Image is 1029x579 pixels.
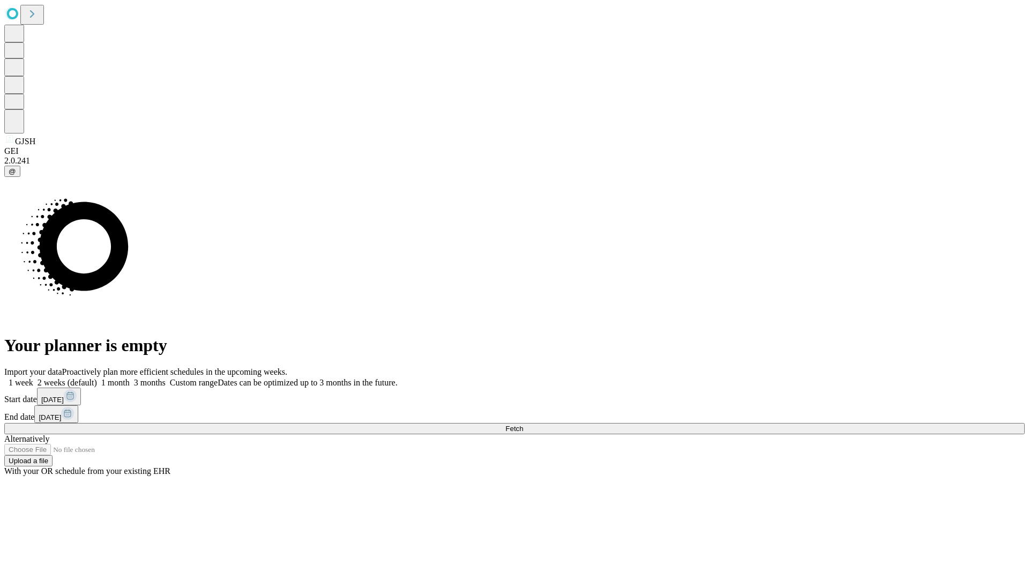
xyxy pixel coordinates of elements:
div: GEI [4,146,1025,156]
button: Fetch [4,423,1025,434]
span: GJSH [15,137,35,146]
span: Fetch [505,425,523,433]
span: 1 month [101,378,130,387]
span: With your OR schedule from your existing EHR [4,466,170,476]
div: End date [4,405,1025,423]
span: [DATE] [41,396,64,404]
div: 2.0.241 [4,156,1025,166]
button: [DATE] [37,388,81,405]
button: Upload a file [4,455,53,466]
span: Alternatively [4,434,49,443]
span: Import your data [4,367,62,376]
span: Proactively plan more efficient schedules in the upcoming weeks. [62,367,287,376]
span: @ [9,167,16,175]
div: Start date [4,388,1025,405]
span: Custom range [170,378,218,387]
button: @ [4,166,20,177]
button: [DATE] [34,405,78,423]
span: 1 week [9,378,33,387]
span: 2 weeks (default) [38,378,97,387]
span: 3 months [134,378,166,387]
h1: Your planner is empty [4,336,1025,355]
span: [DATE] [39,413,61,421]
span: Dates can be optimized up to 3 months in the future. [218,378,397,387]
